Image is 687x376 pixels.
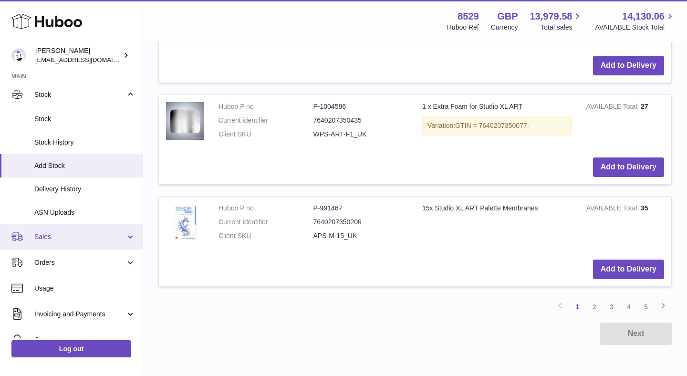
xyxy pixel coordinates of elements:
button: Add to Delivery [593,260,664,279]
dt: Client SKU [219,231,313,240]
a: 4 [620,298,637,315]
strong: AVAILABLE Total [586,103,641,113]
span: Delivery History [34,185,135,194]
span: Stock [34,115,135,124]
div: Huboo Ref [447,23,479,32]
a: 1 [569,298,586,315]
span: ASN Uploads [34,208,135,217]
div: Currency [491,23,518,32]
dd: P-991467 [313,204,408,213]
a: 14,130.06 AVAILABLE Stock Total [595,10,676,32]
a: 5 [637,298,655,315]
td: 15x Studio XL ART Palette Membranes [415,197,579,252]
span: Stock History [34,138,135,147]
strong: 8529 [458,10,479,23]
span: Invoicing and Payments [34,310,125,319]
dt: Huboo P no [219,204,313,213]
dt: Huboo P no [219,102,313,111]
span: Total sales [541,23,583,32]
div: Variation: [422,116,572,136]
span: Usage [34,284,135,293]
dt: Current identifier [219,218,313,227]
dd: WPS-ART-F1_UK [313,130,408,139]
a: Log out [11,340,131,357]
dd: APS-M-15_UK [313,231,408,240]
img: admin@redgrass.ch [11,48,26,63]
td: 27 [579,95,671,151]
span: AVAILABLE Stock Total [595,23,676,32]
span: Cases [34,335,135,345]
span: [EMAIL_ADDRESS][DOMAIN_NAME] [35,56,140,63]
span: Stock [34,90,125,99]
img: 15x Studio XL ART Palette Membranes [166,204,204,242]
a: 13,979.58 Total sales [530,10,583,32]
dt: Client SKU [219,130,313,139]
span: 14,130.06 [622,10,665,23]
dd: 7640207350206 [313,218,408,227]
button: Add to Delivery [593,56,664,75]
dd: 7640207350435 [313,116,408,125]
td: 35 [579,197,671,252]
a: 2 [586,298,603,315]
a: 3 [603,298,620,315]
strong: GBP [497,10,518,23]
span: 13,979.58 [530,10,572,23]
span: Orders [34,258,125,267]
span: GTIN = 7640207350077; [455,122,529,129]
img: 1 x Extra Foam for Studio XL ART [166,102,204,140]
dt: Current identifier [219,116,313,125]
span: Add Stock [34,161,135,170]
span: Sales [34,232,125,241]
strong: AVAILABLE Total [586,204,641,214]
button: Add to Delivery [593,157,664,177]
dd: P-1004586 [313,102,408,111]
div: [PERSON_NAME] [35,46,121,64]
td: 1 x Extra Foam for Studio XL ART [415,95,579,151]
